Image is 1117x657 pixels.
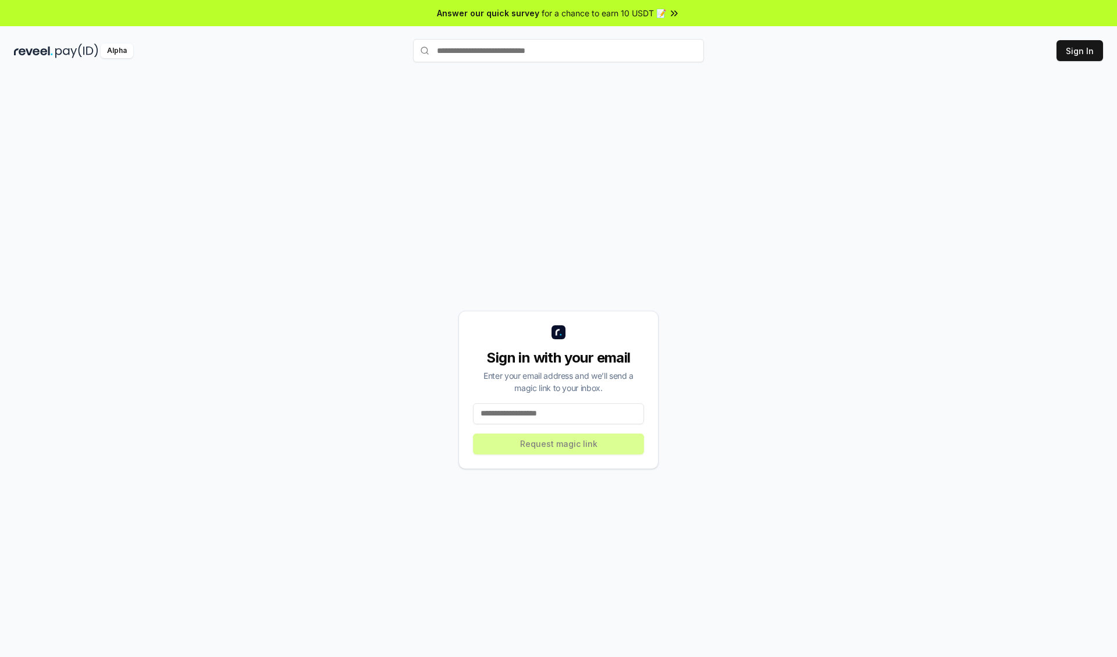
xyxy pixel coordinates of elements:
img: pay_id [55,44,98,58]
div: Enter your email address and we’ll send a magic link to your inbox. [473,370,644,394]
img: reveel_dark [14,44,53,58]
div: Alpha [101,44,133,58]
div: Sign in with your email [473,349,644,367]
span: Answer our quick survey [437,7,539,19]
img: logo_small [552,325,565,339]
span: for a chance to earn 10 USDT 📝 [542,7,666,19]
button: Sign In [1056,40,1103,61]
